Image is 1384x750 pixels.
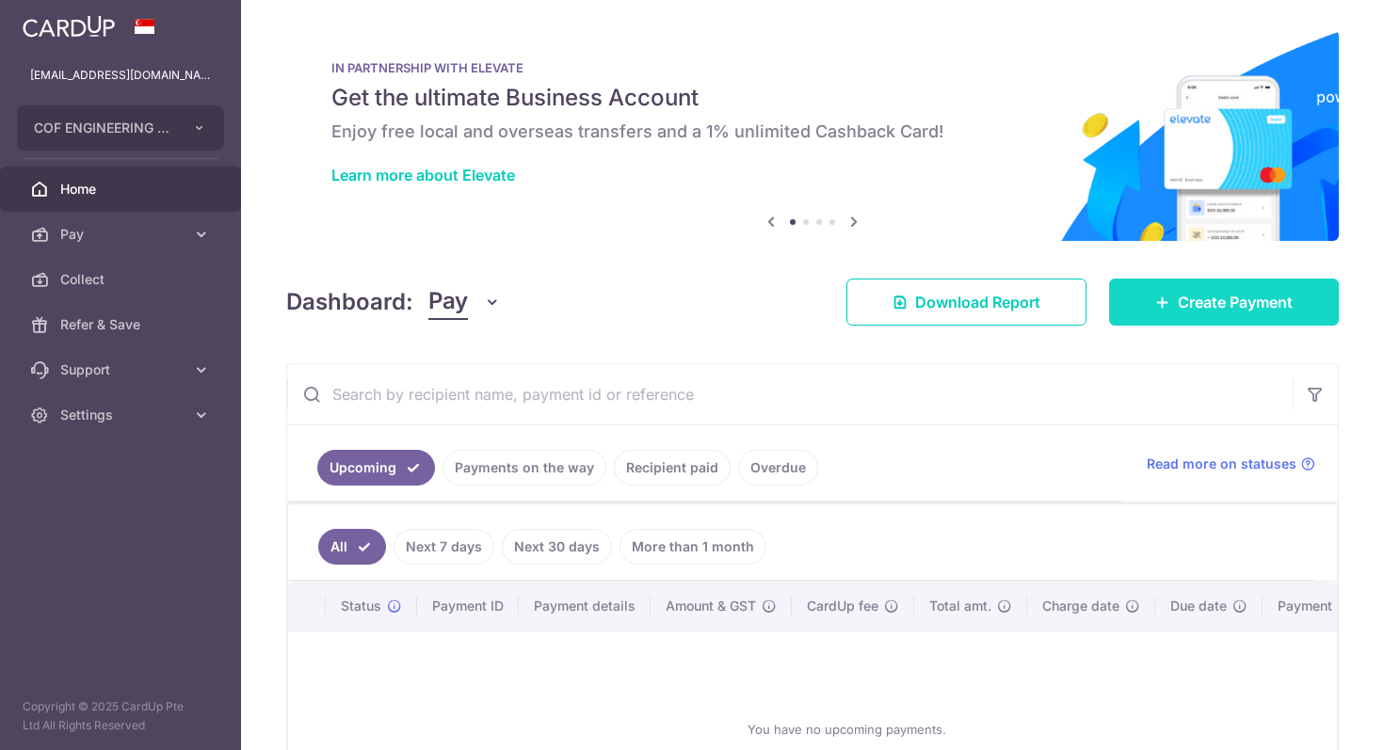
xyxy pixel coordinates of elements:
span: Create Payment [1178,291,1293,313]
span: Refer & Save [60,315,185,334]
a: Learn more about Elevate [331,166,515,184]
span: Charge date [1042,597,1119,615]
span: Home [60,180,185,199]
a: Next 30 days [502,529,612,565]
a: Create Payment [1109,279,1339,326]
span: Due date [1170,597,1227,615]
span: Read more on statuses [1147,455,1296,473]
h4: Dashboard: [286,285,413,319]
img: CardUp [23,15,115,38]
span: Total amt. [929,597,991,615]
p: [EMAIL_ADDRESS][DOMAIN_NAME] [30,66,211,85]
span: CardUp fee [807,597,878,615]
a: More than 1 month [620,529,766,565]
h6: Enjoy free local and overseas transfers and a 1% unlimited Cashback Card! [331,120,1294,143]
h5: Get the ultimate Business Account [331,83,1294,113]
span: Help [43,13,82,30]
a: Payments on the way [443,450,606,486]
span: Support [60,360,185,379]
input: Search by recipient name, payment id or reference [287,364,1293,424]
span: COF ENGINEERING PTE. LTD. [34,119,173,137]
img: Renovation banner [286,30,1339,241]
span: Download Report [915,291,1040,313]
a: Overdue [738,450,818,486]
span: Settings [60,406,185,424]
a: Recipient paid [614,450,731,486]
button: Pay [428,284,501,320]
span: Amount & GST [666,597,756,615]
a: All [318,529,386,565]
span: Pay [60,225,185,244]
a: Download Report [846,279,1086,326]
span: Collect [60,270,185,289]
button: COF ENGINEERING PTE. LTD. [17,105,224,151]
a: Read more on statuses [1147,455,1315,473]
a: Next 7 days [394,529,494,565]
a: Upcoming [317,450,435,486]
span: Pay [428,284,468,320]
p: IN PARTNERSHIP WITH ELEVATE [331,60,1294,75]
th: Payment details [519,582,651,630]
span: Status [341,597,381,615]
th: Payment ID [417,582,519,630]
